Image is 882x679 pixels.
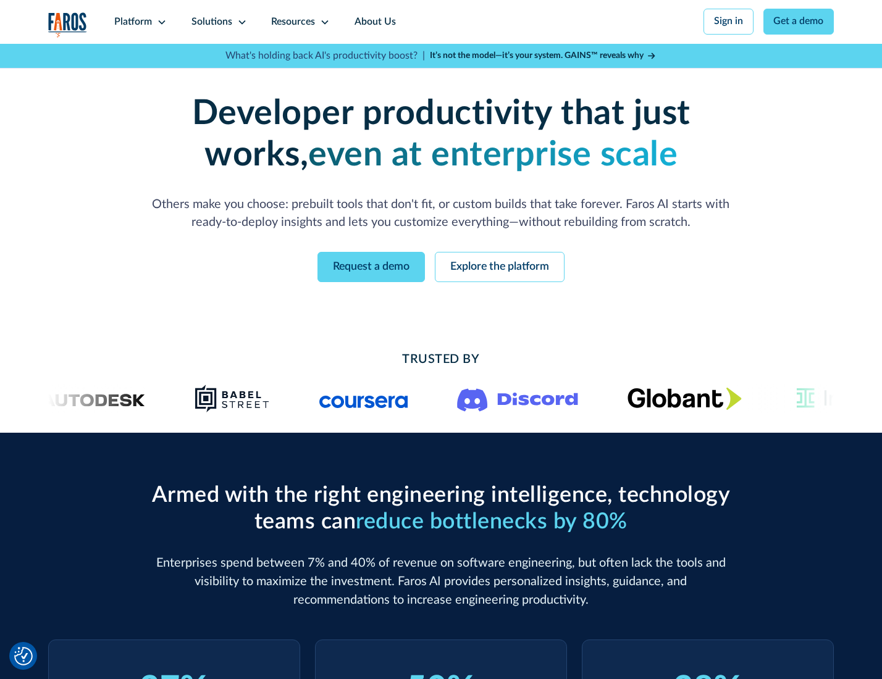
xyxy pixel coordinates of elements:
[114,15,152,30] div: Platform
[195,384,270,414] img: Babel Street logo png
[191,15,232,30] div: Solutions
[308,138,678,172] strong: even at enterprise scale
[146,554,736,609] p: Enterprises spend between 7% and 40% of revenue on software engineering, but often lack the tools...
[146,482,736,535] h2: Armed with the right engineering intelligence, technology teams can
[317,252,425,282] a: Request a demo
[430,49,657,62] a: It’s not the model—it’s your system. GAINS™ reveals why
[703,9,754,35] a: Sign in
[14,647,33,665] button: Cookie Settings
[271,15,315,30] div: Resources
[763,9,834,35] a: Get a demo
[48,12,88,38] img: Logo of the analytics and reporting company Faros.
[146,351,736,369] h2: Trusted By
[356,510,628,533] span: reduce bottlenecks by 80%
[435,252,565,282] a: Explore the platform
[146,196,736,233] p: Others make you choose: prebuilt tools that don't fit, or custom builds that take forever. Faros ...
[627,387,741,410] img: Globant's logo
[192,96,691,172] strong: Developer productivity that just works,
[430,51,644,60] strong: It’s not the model—it’s your system. GAINS™ reveals why
[319,389,408,409] img: Logo of the online learning platform Coursera.
[457,386,578,412] img: Logo of the communication platform Discord.
[14,647,33,665] img: Revisit consent button
[48,12,88,38] a: home
[225,49,425,64] p: What's holding back AI's productivity boost? |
